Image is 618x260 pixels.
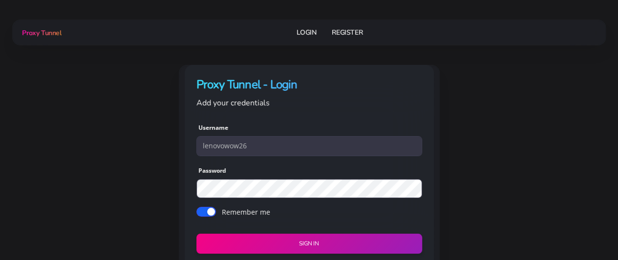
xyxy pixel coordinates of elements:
label: Password [198,166,226,175]
h4: Proxy Tunnel - Login [196,77,422,93]
input: Username [196,136,422,156]
span: Proxy Tunnel [22,28,61,38]
a: Register [332,23,362,41]
a: Login [297,23,316,41]
label: Username [198,123,228,132]
label: Remember me [222,207,270,217]
iframe: Webchat Widget [571,213,606,248]
p: Add your credentials [196,97,422,109]
a: Proxy Tunnel [20,25,61,40]
button: Sign in [196,234,422,254]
